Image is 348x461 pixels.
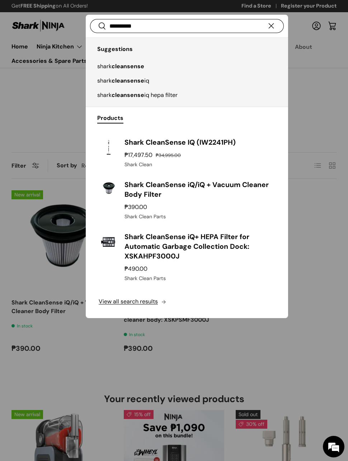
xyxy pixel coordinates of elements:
[156,152,181,158] s: ₱34,995.00
[144,77,149,84] span: iq
[86,132,288,174] a: shark-kion-iw2241-full-view-shark-ninja-philippines Shark CleanSense IQ (IW2241PH) ₱17,497.50 ₱34...
[97,62,112,70] span: shark
[86,288,288,318] button: View all search results
[97,77,112,84] span: shark
[42,90,99,163] span: We're online!
[112,62,144,70] mark: cleansense
[124,265,149,273] strong: ₱490.00
[86,88,288,102] a: sharkcleansenseiq hepa filter
[86,226,288,288] a: shark-cleansense-iq+-hepa-filter-for-automatic-garbage-collection-dock-xskahpf3000j Shark CleanSe...
[99,232,119,252] img: shark-cleansense-iq+-hepa-filter-for-automatic-garbage-collection-dock-xskahpf3000j
[86,59,288,74] a: sharkcleansense
[99,138,119,158] img: shark-kion-iw2241-full-view-shark-ninja-philippines
[97,42,288,56] h3: Suggestions
[37,40,121,50] div: Chat with us now
[4,196,137,221] textarea: Type your message and hit 'Enter'
[97,91,112,99] span: shark
[112,91,144,99] mark: cleansense
[124,138,275,147] h3: Shark CleanSense IQ (IW2241PH)
[97,110,123,126] button: Products
[86,74,288,88] a: sharkcleansenseiq
[118,4,135,21] div: Minimize live chat window
[124,275,275,282] div: Shark Clean Parts
[124,161,275,168] div: Shark Clean
[86,174,288,226] a: Shark CleanSense iQ/iQ + Vacuum Cleaner Body Filter ₱390.00 Shark Clean Parts
[124,213,275,220] div: Shark Clean Parts
[112,77,144,84] mark: cleansense
[124,180,275,199] h3: Shark CleanSense iQ/iQ + Vacuum Cleaner Body Filter
[144,91,178,99] span: iq hepa filter
[124,203,149,211] strong: ₱390.00
[124,151,154,159] strong: ₱17,497.50
[124,232,275,261] h3: Shark CleanSense iQ+ HEPA Filter for Automatic Garbage Collection Dock: XSKAHPF3000J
